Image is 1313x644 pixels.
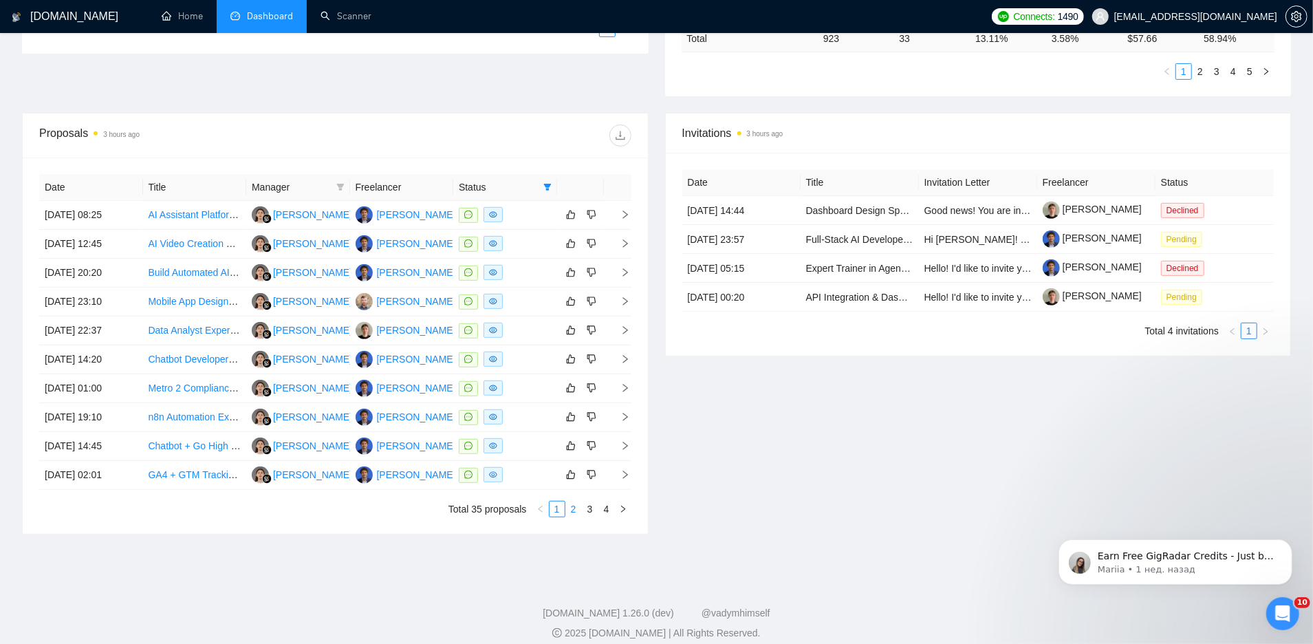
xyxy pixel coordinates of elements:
[356,235,373,253] img: DU
[356,466,373,484] img: DU
[1161,232,1202,247] span: Pending
[262,330,272,339] img: gigradar-bm.png
[1038,511,1313,607] iframe: Intercom notifications сообщение
[356,208,456,219] a: DU[PERSON_NAME]
[563,380,579,396] button: like
[273,265,352,280] div: [PERSON_NAME]
[489,471,497,479] span: eye
[356,440,456,451] a: DU[PERSON_NAME]
[801,169,919,196] th: Title
[1266,597,1299,630] iframe: Intercom live chat
[1058,9,1078,24] span: 1490
[583,21,599,37] li: Previous Page
[464,384,473,392] span: message
[356,293,373,310] img: IN
[682,196,801,225] td: [DATE] 14:44
[682,283,801,312] td: [DATE] 00:20
[273,352,352,367] div: [PERSON_NAME]
[464,268,473,277] span: message
[459,180,538,195] span: Status
[489,268,497,277] span: eye
[583,466,600,483] button: dislike
[1161,291,1208,302] a: Pending
[252,409,269,426] img: KK
[356,409,373,426] img: DU
[1161,203,1204,218] span: Declined
[806,292,1054,303] a: API Integration & Dashboard Creation (Acuity Scheduling)
[609,354,630,364] span: right
[273,438,352,453] div: [PERSON_NAME]
[563,351,579,367] button: like
[566,209,576,220] span: like
[489,384,497,392] span: eye
[262,301,272,310] img: gigradar-bm.png
[806,263,1048,274] a: Expert Trainer in Agentic AI & n8n Automation Workflows
[532,501,549,517] li: Previous Page
[464,297,473,305] span: message
[246,174,350,201] th: Manager
[39,403,143,432] td: [DATE] 19:10
[587,238,596,249] span: dislike
[543,183,552,191] span: filter
[919,169,1037,196] th: Invitation Letter
[273,323,352,338] div: [PERSON_NAME]
[262,387,272,397] img: gigradar-bm.png
[356,206,373,224] img: DU
[1145,323,1219,339] li: Total 4 invitations
[252,322,269,339] img: KK
[489,297,497,305] span: eye
[552,628,562,638] span: copyright
[356,353,456,364] a: DU[PERSON_NAME]
[252,180,331,195] span: Manager
[566,440,576,451] span: like
[1193,64,1208,79] a: 2
[336,183,345,191] span: filter
[582,501,598,517] li: 3
[566,383,576,394] span: like
[489,239,497,248] span: eye
[1175,63,1192,80] li: 1
[1286,11,1307,22] span: setting
[377,380,456,396] div: [PERSON_NAME]
[598,501,615,517] li: 4
[1163,67,1171,76] span: left
[818,25,894,52] td: 923
[252,206,269,224] img: KK
[39,201,143,230] td: [DATE] 08:25
[252,466,269,484] img: KK
[609,125,631,147] button: download
[682,254,801,283] td: [DATE] 05:15
[252,440,352,451] a: KK[PERSON_NAME]
[563,409,579,425] button: like
[377,409,456,425] div: [PERSON_NAME]
[39,174,143,201] th: Date
[12,6,21,28] img: logo
[801,283,919,312] td: API Integration & Dashboard Creation (Acuity Scheduling)
[356,438,373,455] img: DU
[563,206,579,223] button: like
[610,130,631,141] span: download
[587,411,596,422] span: dislike
[550,502,565,517] a: 1
[583,351,600,367] button: dislike
[143,201,247,230] td: AI Assistant Platform Development for Multi-Business Use
[489,442,497,450] span: eye
[11,626,1302,641] div: 2025 [DOMAIN_NAME] | All Rights Reserved.
[149,238,417,249] a: AI Video Creation Specialist (Social Media Content, n8n, Veo3)
[587,440,596,451] span: dislike
[356,322,373,339] img: MR
[583,438,600,454] button: dislike
[616,21,632,37] button: right
[532,501,549,517] button: left
[1224,323,1241,339] button: left
[262,272,272,281] img: gigradar-bm.png
[489,326,497,334] span: eye
[806,234,1187,245] a: Full-Stack AI Developer (Prompt Engineering + Image Processing) for Art Guide Web App
[1043,202,1060,219] img: c16qgZ-oQcZDzoWJOFa44TrLREkIBF44DBOJ8K7Im6srdQhifrIjat4Clsu1Ot_1bm
[1258,63,1274,80] li: Next Page
[143,230,247,259] td: AI Video Creation Specialist (Social Media Content, n8n, Veo3)
[801,225,919,254] td: Full-Stack AI Developer (Prompt Engineering + Image Processing) for Art Guide Web App
[1198,25,1274,52] td: 58.94 %
[563,466,579,483] button: like
[615,501,631,517] li: Next Page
